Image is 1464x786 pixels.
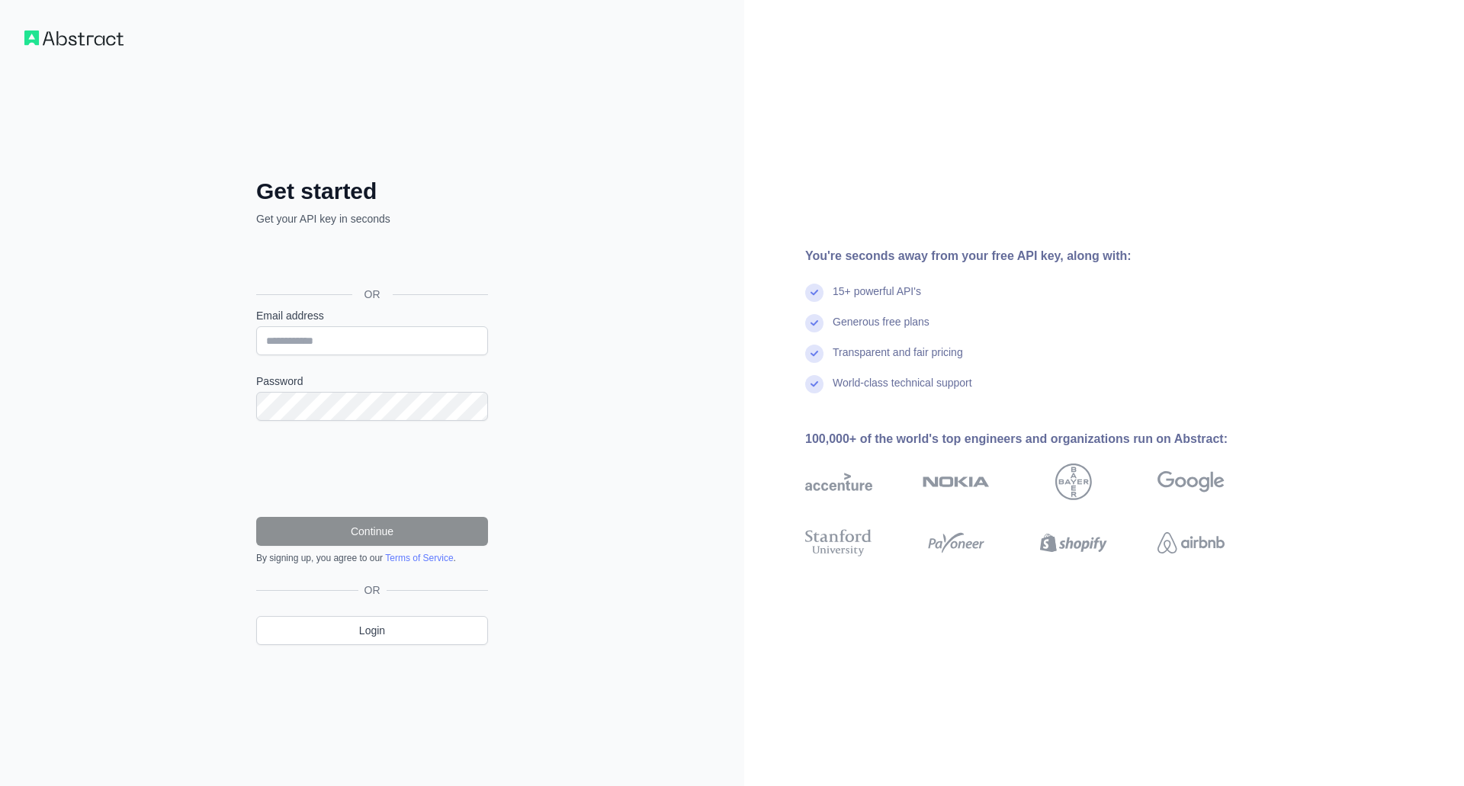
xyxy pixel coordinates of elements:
[385,553,453,563] a: Terms of Service
[805,345,823,363] img: check mark
[1157,526,1225,560] img: airbnb
[833,375,972,406] div: World-class technical support
[256,374,488,389] label: Password
[923,464,990,500] img: nokia
[256,552,488,564] div: By signing up, you agree to our .
[256,211,488,226] p: Get your API key in seconds
[805,430,1273,448] div: 100,000+ of the world's top engineers and organizations run on Abstract:
[805,526,872,560] img: stanford university
[256,439,488,499] iframe: reCAPTCHA
[24,30,124,46] img: Workflow
[352,287,393,302] span: OR
[923,526,990,560] img: payoneer
[805,375,823,393] img: check mark
[805,247,1273,265] div: You're seconds away from your free API key, along with:
[256,616,488,645] a: Login
[833,314,929,345] div: Generous free plans
[805,464,872,500] img: accenture
[1055,464,1092,500] img: bayer
[358,582,387,598] span: OR
[1040,526,1107,560] img: shopify
[256,517,488,546] button: Continue
[256,178,488,205] h2: Get started
[833,284,921,314] div: 15+ powerful API's
[805,314,823,332] img: check mark
[833,345,963,375] div: Transparent and fair pricing
[1157,464,1225,500] img: google
[256,308,488,323] label: Email address
[805,284,823,302] img: check mark
[249,243,493,277] iframe: Sign in with Google Button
